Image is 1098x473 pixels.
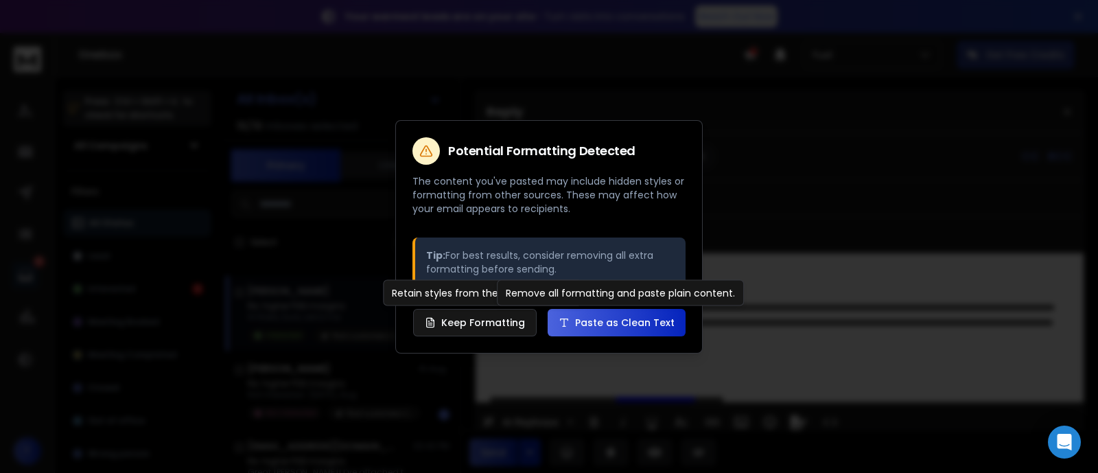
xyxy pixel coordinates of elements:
[448,145,635,157] h2: Potential Formatting Detected
[497,280,744,306] div: Remove all formatting and paste plain content.
[1048,426,1081,459] div: Open Intercom Messenger
[413,309,537,336] button: Keep Formatting
[426,249,675,276] p: For best results, consider removing all extra formatting before sending.
[383,280,582,306] div: Retain styles from the original source.
[548,309,686,336] button: Paste as Clean Text
[412,174,686,216] p: The content you've pasted may include hidden styles or formatting from other sources. These may a...
[426,249,445,262] strong: Tip:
